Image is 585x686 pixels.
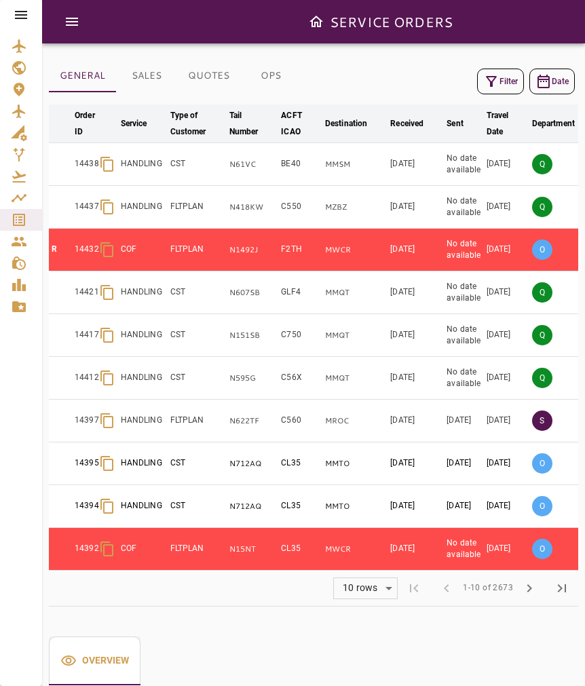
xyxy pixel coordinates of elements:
[49,60,116,92] button: GENERAL
[390,115,423,132] div: Received
[325,330,385,341] p: MMQT
[168,143,227,186] td: CST
[281,107,320,140] span: ACFT ICAO
[388,229,444,271] td: [DATE]
[444,400,484,442] td: [DATE]
[118,143,168,186] td: HANDLING
[388,400,444,442] td: [DATE]
[118,229,168,271] td: COF
[168,229,227,271] td: FLTPLAN
[229,202,276,213] p: N418KW
[168,271,227,314] td: CST
[168,400,227,442] td: FLTPLAN
[325,202,385,213] p: MZBZ
[444,528,484,571] td: No date available
[75,329,99,341] p: 14417
[532,368,552,388] p: Q
[330,11,453,33] h6: SERVICE ORDERS
[229,287,276,299] p: N607SB
[278,442,322,485] td: CL35
[390,115,441,132] span: Received
[177,60,240,92] button: QUOTES
[546,572,578,605] span: Last Page
[325,415,385,427] p: MROC
[388,528,444,571] td: [DATE]
[444,186,484,229] td: No date available
[484,186,529,229] td: [DATE]
[75,107,115,140] span: Order ID
[75,543,99,554] p: 14392
[463,582,513,595] span: 1-10 of 2673
[398,572,430,605] span: First Page
[444,485,484,528] td: [DATE]
[388,186,444,229] td: [DATE]
[240,60,301,92] button: OPS
[325,115,367,132] div: Destination
[229,458,276,470] p: N712AQ
[325,159,385,170] p: MMSM
[278,314,322,357] td: C750
[532,411,552,431] p: S
[444,229,484,271] td: No date available
[444,357,484,400] td: No date available
[118,400,168,442] td: HANDLING
[278,400,322,442] td: C560
[229,501,276,512] p: N712AQ
[278,229,322,271] td: F2TH
[388,357,444,400] td: [DATE]
[229,107,276,140] span: Tail Number
[325,373,385,384] p: MMQT
[325,501,385,512] p: MMTO
[170,107,224,140] span: Type of Customer
[118,186,168,229] td: HANDLING
[229,107,259,140] div: Tail Number
[229,544,276,555] p: N15NT
[388,143,444,186] td: [DATE]
[484,314,529,357] td: [DATE]
[334,578,397,598] div: 10 rows
[484,528,529,571] td: [DATE]
[532,496,552,516] p: O
[444,271,484,314] td: No date available
[325,287,385,299] p: MMQT
[121,115,165,132] span: Service
[75,158,99,170] p: 14438
[118,442,168,485] td: HANDLING
[532,115,575,132] div: Department
[554,580,570,596] span: last_page
[532,197,552,217] p: Q
[229,415,276,427] p: N622TF
[49,60,301,92] div: basic tabs example
[430,572,463,605] span: Previous Page
[75,201,99,212] p: 14437
[532,282,552,303] p: Q
[487,107,527,140] span: Travel Date
[75,244,99,255] p: 14432
[444,442,484,485] td: [DATE]
[529,69,575,94] button: Date
[229,159,276,170] p: N61VC
[49,636,140,685] div: basic tabs example
[168,314,227,357] td: CST
[487,107,509,140] div: Travel Date
[75,457,99,469] p: 14395
[484,485,529,528] td: [DATE]
[278,271,322,314] td: GLF4
[49,636,140,685] button: Overview
[444,143,484,186] td: No date available
[513,572,546,605] span: Next Page
[75,286,99,298] p: 14421
[444,314,484,357] td: No date available
[388,485,444,528] td: [DATE]
[339,582,381,594] div: 10 rows
[278,186,322,229] td: C550
[118,528,168,571] td: COF
[477,69,524,94] button: Filter
[521,580,537,596] span: chevron_right
[484,143,529,186] td: [DATE]
[278,485,322,528] td: CL35
[532,539,552,559] p: O
[229,244,276,256] p: N1492J
[447,115,481,132] span: Sent
[168,357,227,400] td: CST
